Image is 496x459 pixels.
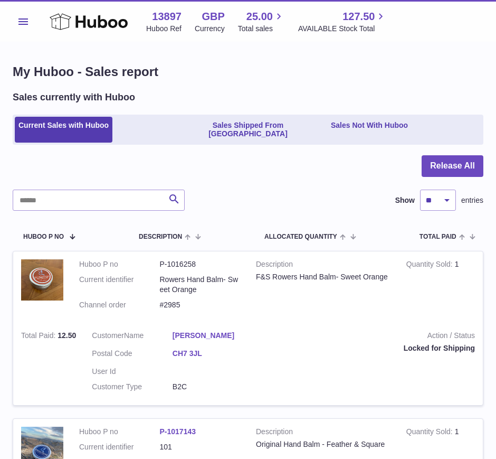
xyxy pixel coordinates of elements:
dd: #2985 [160,300,241,310]
a: CH7 3JL [173,349,253,359]
div: Locked for Shipping [269,343,475,353]
h1: My Huboo - Sales report [13,63,483,80]
a: Sales Not With Huboo [327,117,412,143]
a: Current Sales with Huboo [15,117,112,143]
span: Total paid [419,233,456,240]
span: Total sales [238,24,285,34]
td: 1 [398,251,483,323]
dd: 101 [160,442,241,452]
dd: Rowers Hand Balm- Sweet Orange [160,275,241,295]
span: entries [461,195,483,205]
a: P-1017143 [160,427,196,436]
span: AVAILABLE Stock Total [298,24,387,34]
span: 25.00 [246,10,273,24]
label: Show [395,195,415,205]
strong: GBP [202,10,224,24]
div: Currency [195,24,225,34]
span: 12.50 [58,331,76,340]
div: Huboo Ref [146,24,182,34]
a: Sales Shipped From [GEOGRAPHIC_DATA] [171,117,325,143]
dt: User Id [92,367,173,377]
strong: Total Paid [21,331,58,342]
span: Description [139,233,182,240]
button: Release All [422,155,483,177]
span: Huboo P no [23,233,64,240]
div: F&S Rowers Hand Balm- Sweet Orange [256,272,390,282]
strong: Action / Status [269,331,475,343]
a: 127.50 AVAILABLE Stock Total [298,10,387,34]
dt: Postal Code [92,349,173,361]
dt: Huboo P no [79,427,160,437]
div: Original Hand Balm - Feather & Square [256,439,390,449]
img: il_fullxfull.5886850907_h4oi.jpg [21,259,63,301]
strong: Quantity Sold [406,427,455,438]
dt: Huboo P no [79,259,160,269]
dt: Current identifier [79,275,160,295]
span: Customer [92,331,124,340]
strong: 13897 [152,10,182,24]
a: 25.00 Total sales [238,10,285,34]
strong: Quantity Sold [406,260,455,271]
span: 127.50 [342,10,375,24]
dt: Current identifier [79,442,160,452]
strong: Description [256,427,390,439]
a: [PERSON_NAME] [173,331,253,341]
dd: P-1016258 [160,259,241,269]
dt: Channel order [79,300,160,310]
dd: B2C [173,382,253,392]
span: ALLOCATED Quantity [264,233,337,240]
h2: Sales currently with Huboo [13,91,135,104]
strong: Description [256,259,390,272]
dt: Name [92,331,173,343]
dt: Customer Type [92,382,173,392]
